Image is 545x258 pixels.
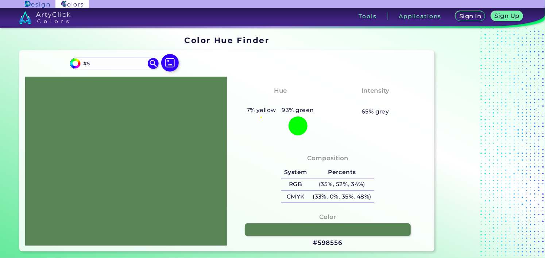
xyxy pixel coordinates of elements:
[492,12,521,21] a: Sign Up
[267,97,294,106] h3: Green
[320,212,336,222] h4: Color
[310,178,374,190] h5: (35%, 52%, 34%)
[362,107,389,116] h5: 65% grey
[307,153,348,163] h4: Composition
[184,35,269,46] h1: Color Hue Finder
[313,239,343,247] h3: #598556
[25,1,49,8] img: ArtyClick Design logo
[310,166,374,178] h5: Percents
[399,14,441,19] h3: Applications
[279,105,317,115] h5: 93% green
[281,166,310,178] h5: System
[80,58,148,68] input: type color..
[161,54,179,72] img: icon picture
[310,191,374,203] h5: (33%, 0%, 35%, 48%)
[148,58,159,69] img: icon search
[19,11,70,24] img: logo_artyclick_colors_white.svg
[457,12,484,21] a: Sign In
[281,178,310,190] h5: RGB
[460,14,480,19] h5: Sign In
[359,14,376,19] h3: Tools
[244,105,279,115] h5: 7% yellow
[362,97,389,106] h3: Pastel
[496,13,518,19] h5: Sign Up
[281,191,310,203] h5: CMYK
[274,85,287,96] h4: Hue
[362,85,389,96] h4: Intensity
